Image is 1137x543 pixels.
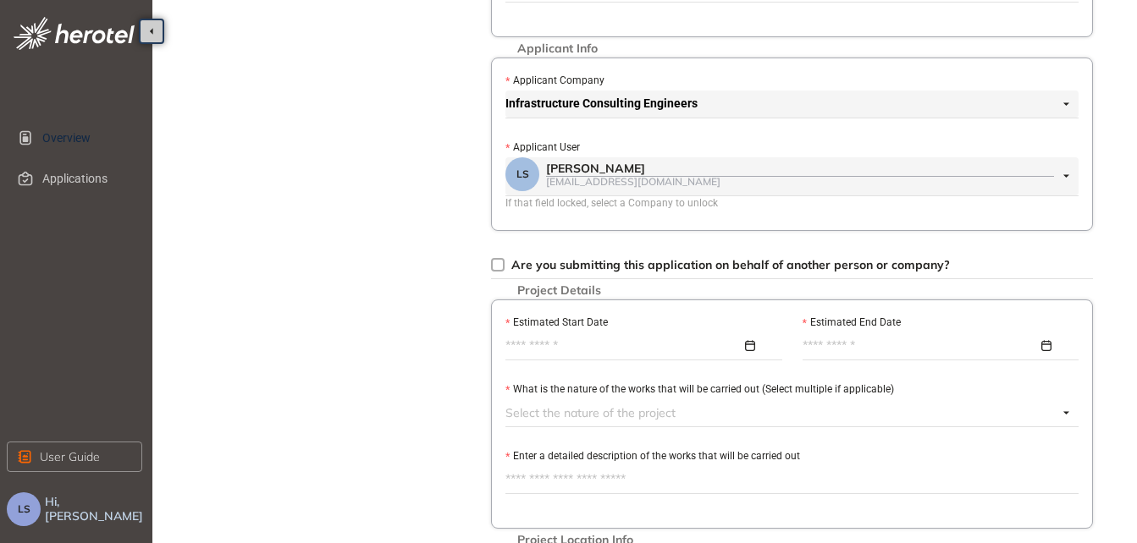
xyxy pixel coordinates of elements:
[505,140,580,156] label: Applicant User
[546,162,1054,176] div: [PERSON_NAME]
[511,257,950,272] span: Are you submitting this application on behalf of another person or company?
[42,121,129,155] span: Overview
[505,315,608,331] label: Estimated Start Date
[505,90,1069,118] span: Infrastructure Consulting Engineers
[7,492,41,526] button: LS
[42,162,129,195] span: Applications
[803,315,901,331] label: Estimated End Date
[45,495,146,524] span: Hi, [PERSON_NAME]
[509,283,610,298] span: Project Details
[803,337,1039,355] input: Estimated End Date
[546,176,1054,187] div: [EMAIL_ADDRESS][DOMAIN_NAME]
[18,503,30,515] span: LS
[505,466,1079,493] textarea: Enter a detailed description of the works that will be carried out
[505,448,800,464] label: Enter a detailed description of the works that will be carried out
[509,41,606,56] span: Applicant Info
[14,17,135,50] img: logo
[505,337,742,355] input: Estimated Start Date
[505,195,1079,211] div: If that field locked, select a Company to unlock
[505,381,894,398] label: What is the nature of the works that will be carried out (Select multiple if applicable)
[40,447,100,466] span: User Guide
[505,73,604,89] label: Applicant Company
[7,442,142,472] button: User Guide
[516,168,529,180] span: LS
